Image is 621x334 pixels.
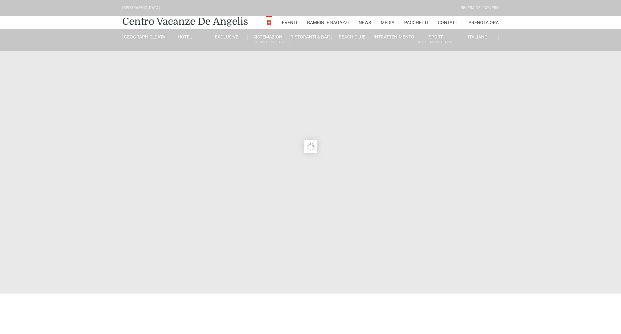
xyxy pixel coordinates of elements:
div: Riviera Del Conero [461,5,499,11]
a: [GEOGRAPHIC_DATA] [122,34,164,40]
small: Rooms & Suites [248,39,289,45]
small: All Season Tennis [415,39,456,45]
a: Centro Vacanze De Angelis [122,15,248,28]
a: SportAll Season Tennis [415,34,457,46]
div: [GEOGRAPHIC_DATA] [122,5,160,11]
a: Media [381,16,394,29]
a: Exclusive [206,34,248,40]
a: Bambini e Ragazzi [307,16,349,29]
a: Hotel [164,34,206,40]
a: Ristoranti & Bar [289,34,331,40]
a: Italiano [457,34,499,40]
a: Intrattenimento [373,34,415,40]
a: Prenota Ora [468,16,499,29]
a: News [359,16,371,29]
a: Pacchetti [404,16,428,29]
a: SistemazioniRooms & Suites [248,34,289,46]
span: Italiano [468,34,488,39]
a: Eventi [282,16,297,29]
a: Beach Club [332,34,373,40]
a: Contatti [438,16,459,29]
